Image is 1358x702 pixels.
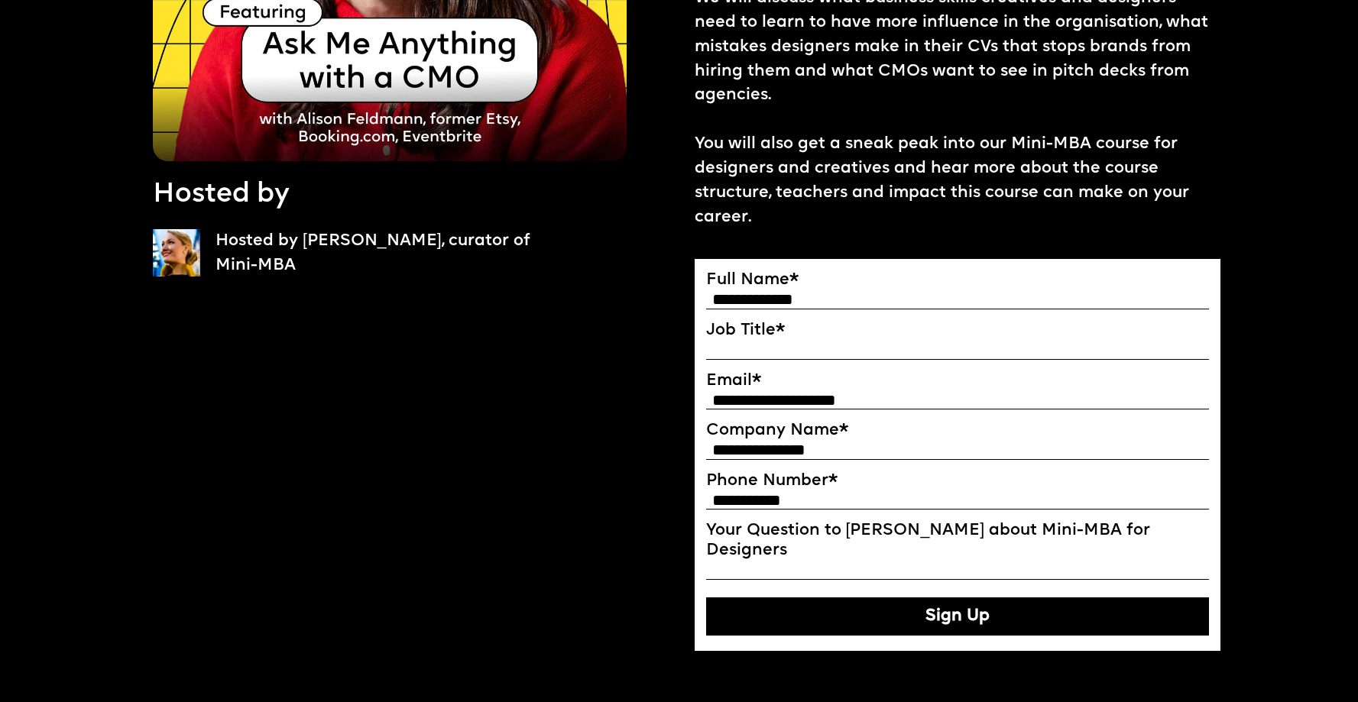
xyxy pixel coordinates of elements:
[706,521,1210,560] label: Your Question to [PERSON_NAME] about Mini-MBA for Designers
[153,176,290,215] p: Hosted by
[706,371,1210,391] label: Email
[216,229,540,278] p: Hosted by [PERSON_NAME], curator of Mini-MBA
[706,421,1210,441] label: Company Name
[706,270,1210,290] label: Full Name
[706,471,1210,491] label: Phone Number
[706,321,1210,341] label: Job Title
[706,597,1210,636] button: Sign Up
